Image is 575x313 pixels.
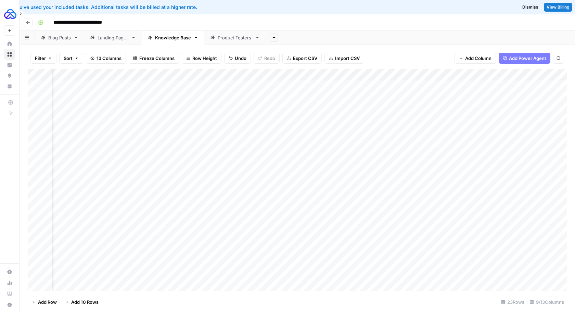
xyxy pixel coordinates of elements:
button: Import CSV [324,53,364,64]
span: 13 Columns [97,55,122,62]
button: 13 Columns [86,53,126,64]
span: Sort [64,55,73,62]
span: Redo [264,55,275,62]
span: Dismiss [522,4,538,10]
a: Browse [4,49,15,60]
button: Freeze Columns [129,53,179,64]
div: Blog Posts [48,34,71,41]
div: Knowledge Base [155,34,191,41]
span: Undo [235,55,246,62]
a: Blog Posts [35,31,84,45]
span: Add Row [38,299,57,305]
span: Add 10 Rows [71,299,99,305]
button: Dismiss [520,3,541,12]
a: Settings [4,266,15,277]
a: Learning Hub [4,288,15,299]
img: AUQ Logo [4,8,16,20]
a: Product Testers [204,31,266,45]
div: Product Testers [218,34,252,41]
button: Redo [254,53,280,64]
span: Row Height [192,55,217,62]
a: View Billing [544,3,572,12]
a: Your Data [4,81,15,92]
button: Filter [30,53,56,64]
span: Export CSV [293,55,317,62]
a: Usage [4,277,15,288]
a: Knowledge Base [142,31,204,45]
button: Add Column [455,53,496,64]
div: 23 Rows [498,297,527,308]
a: Opportunities [4,70,15,81]
button: Help + Support [4,299,15,310]
a: Home [4,38,15,49]
button: Add 10 Rows [61,297,103,308]
span: Add Column [465,55,491,62]
a: Insights [4,60,15,71]
button: Add Row [28,297,61,308]
button: Export CSV [282,53,322,64]
div: You've used your included tasks. Additional tasks will be billed at a higher rate. [5,4,357,11]
span: Add Power Agent [509,55,546,62]
button: Add Power Agent [499,53,550,64]
span: Freeze Columns [139,55,175,62]
div: 9/13 Columns [527,297,567,308]
span: Filter [35,55,46,62]
button: Workspace: AUQ [4,5,15,23]
button: Undo [224,53,251,64]
button: Row Height [182,53,221,64]
div: Landing Pages [98,34,128,41]
span: Import CSV [335,55,360,62]
button: Sort [59,53,83,64]
span: View Billing [547,4,570,10]
a: Landing Pages [84,31,142,45]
